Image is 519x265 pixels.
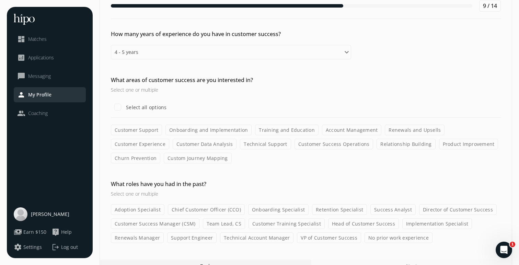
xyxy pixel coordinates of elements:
h2: What areas of customer success are you interested in? [111,76,351,84]
label: Retention Specialist [312,204,367,215]
span: live_help [51,228,60,236]
a: dashboardMatches [17,35,82,43]
label: Onboarding Specialist [248,204,309,215]
span: Settings [23,244,42,251]
label: Director of Customer Success [419,204,497,215]
a: chat_bubble_outlineMessaging [17,72,82,80]
span: My Profile [28,91,51,98]
label: Head of Customer Success [328,218,399,229]
span: [PERSON_NAME] [31,211,69,218]
a: live_helpHelp [51,228,86,236]
label: Customer Success Operations [295,139,373,149]
span: dashboard [17,35,25,43]
label: Technical Support [240,139,291,149]
label: Team Lead, CS [203,218,245,229]
span: Earn $150 [23,229,46,235]
button: paymentsEarn $150 [14,228,46,236]
span: Matches [28,36,47,43]
label: Select all options [125,104,167,111]
label: Product Improvement [439,139,498,149]
label: Customer Data Analysis [173,139,237,149]
button: logoutLog out [51,243,86,251]
img: hh-logo-white [14,14,35,25]
label: Relationship Building [377,139,435,149]
span: logout [51,243,60,251]
label: Chief Customer Officer (CCO) [168,204,245,215]
span: chat_bubble_outline [17,72,25,80]
label: Custom Journey Mapping [164,153,232,163]
h2: What roles have you had in the past? [111,180,351,188]
label: No prior work experience [365,232,432,243]
h3: Select one or multiple [111,86,351,93]
span: Coaching [28,110,48,117]
a: analyticsApplications [17,54,82,62]
label: Technical Account Manager [220,232,293,243]
span: Applications [28,54,54,61]
label: Renewals and Upsells [385,125,445,135]
span: Help [61,229,72,235]
span: people [17,109,25,117]
label: Onboarding and Implementation [165,125,252,135]
a: peopleCoaching [17,109,82,117]
label: Customer Success Manager (CSM) [111,218,199,229]
label: Training and Education [255,125,319,135]
label: Renewals Manager [111,232,164,243]
label: Account Management [322,125,382,135]
span: 1 [510,242,515,247]
span: analytics [17,54,25,62]
label: Success Analyst [370,204,416,215]
label: Customer Training Specialist [249,218,325,229]
span: payments [14,228,22,236]
button: settingsSettings [14,243,42,251]
label: Customer Support [111,125,162,135]
span: person [17,91,25,99]
label: Churn Prevention [111,153,160,163]
a: paymentsEarn $150 [14,228,48,236]
label: Customer Experience [111,139,169,149]
button: live_helpHelp [51,228,72,236]
iframe: Intercom live chat [496,242,512,258]
label: Adoption Specialist [111,204,164,215]
a: personMy Profile [17,91,82,99]
a: settingsSettings [14,243,48,251]
span: settings [14,243,22,251]
h2: How many years of experience do you have in customer success? [111,30,351,38]
h3: Select one or multiple [111,190,351,197]
label: Implementation Specialist [402,218,472,229]
span: Log out [61,244,78,251]
label: VP of Customer Success [297,232,361,243]
label: Support Engineer [167,232,217,243]
span: Messaging [28,73,51,80]
img: user-photo [14,207,27,221]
